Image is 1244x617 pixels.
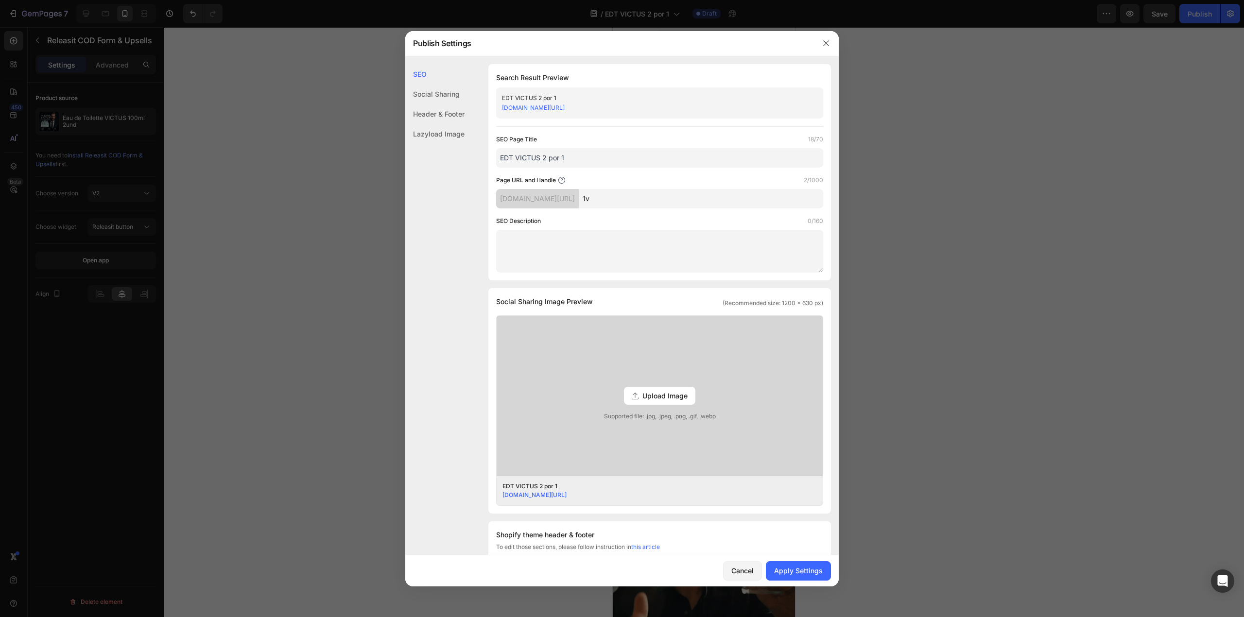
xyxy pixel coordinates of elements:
[497,412,823,421] span: Supported file: .jpg, .jpeg, .png, .gif, .webp
[502,93,801,103] div: EDT VICTUS 2 por 1
[804,175,823,185] label: 2/1000
[502,482,802,491] div: EDT VICTUS 2 por 1
[36,358,48,369] img: CKKYs5695_ICEAE=.webp
[502,104,565,111] a: [DOMAIN_NAME][URL]
[29,352,154,375] button: Releasit COD Form & Upsells
[723,299,823,308] span: (Recommended size: 1200 x 630 px)
[579,189,823,208] input: Handle
[496,189,579,208] div: [DOMAIN_NAME][URL]
[496,135,537,144] label: SEO Page Title
[774,566,823,576] div: Apply Settings
[405,124,465,144] div: Lazyload Image
[642,391,688,401] span: Upload Image
[502,491,567,498] a: [DOMAIN_NAME][URL]
[496,175,556,185] label: Page URL and Handle
[49,5,114,15] span: iPhone 13 Mini ( 375 px)
[1211,569,1234,593] div: Open Intercom Messenger
[18,334,101,343] div: Releasit COD Form & Upsells
[405,64,465,84] div: SEO
[631,543,660,550] a: this article
[92,382,138,390] span: [DATE] - [DATE]
[405,84,465,104] div: Social Sharing
[56,358,146,368] div: Releasit COD Form & Upsells
[496,543,823,560] div: To edit those sections, please follow instruction in
[496,529,823,541] div: Shopify theme header & footer
[496,216,541,226] label: SEO Description
[15,382,90,390] span: Entrega estimada entre el
[405,104,465,124] div: Header & Footer
[766,561,831,581] button: Apply Settings
[6,315,176,331] h2: 🔥 ¡Oferta 2x1 se acaba en
[405,31,813,56] div: Publish Settings
[723,561,762,581] button: Cancel
[6,396,176,428] h2: Fragancia con Feromonas que Exalta tu Masculinidad
[496,296,593,308] span: Social Sharing Image Preview
[808,216,823,226] label: 0/160
[808,135,823,144] label: 18/70
[731,566,754,576] div: Cancel
[496,72,823,84] h1: Search Result Preview
[496,148,823,168] input: Title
